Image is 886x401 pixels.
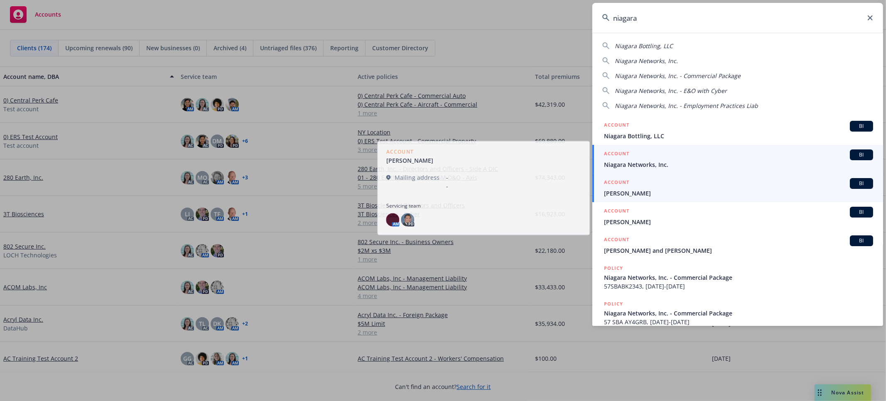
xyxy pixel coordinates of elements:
[604,132,873,140] span: Niagara Bottling, LLC
[853,122,870,130] span: BI
[592,231,883,259] a: ACCOUNTBI[PERSON_NAME] and [PERSON_NAME]
[604,273,873,282] span: Niagara Networks, Inc. - Commercial Package
[853,151,870,159] span: BI
[604,246,873,255] span: [PERSON_NAME] and [PERSON_NAME]
[604,309,873,318] span: Niagara Networks, Inc. - Commercial Package
[592,116,883,145] a: ACCOUNTBINiagara Bottling, LLC
[592,259,883,295] a: POLICYNiagara Networks, Inc. - Commercial Package57SBABK2343, [DATE]-[DATE]
[604,300,623,308] h5: POLICY
[604,218,873,226] span: [PERSON_NAME]
[615,42,673,50] span: Niagara Bottling, LLC
[853,237,870,245] span: BI
[604,207,629,217] h5: ACCOUNT
[604,160,873,169] span: Niagara Networks, Inc.
[853,208,870,216] span: BI
[592,145,883,174] a: ACCOUNTBINiagara Networks, Inc.
[604,264,623,272] h5: POLICY
[592,295,883,331] a: POLICYNiagara Networks, Inc. - Commercial Package57 SBA AY4GRB, [DATE]-[DATE]
[604,189,873,198] span: [PERSON_NAME]
[615,72,741,80] span: Niagara Networks, Inc. - Commercial Package
[604,178,629,188] h5: ACCOUNT
[615,87,727,95] span: Niagara Networks, Inc. - E&O with Cyber
[592,3,883,33] input: Search...
[615,57,678,65] span: Niagara Networks, Inc.
[615,102,758,110] span: Niagara Networks, Inc. - Employment Practices Liab
[604,149,629,159] h5: ACCOUNT
[604,282,873,291] span: 57SBABK2343, [DATE]-[DATE]
[604,318,873,326] span: 57 SBA AY4GRB, [DATE]-[DATE]
[604,121,629,131] h5: ACCOUNT
[604,235,629,245] h5: ACCOUNT
[592,174,883,202] a: ACCOUNTBI[PERSON_NAME]
[853,180,870,187] span: BI
[592,202,883,231] a: ACCOUNTBI[PERSON_NAME]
